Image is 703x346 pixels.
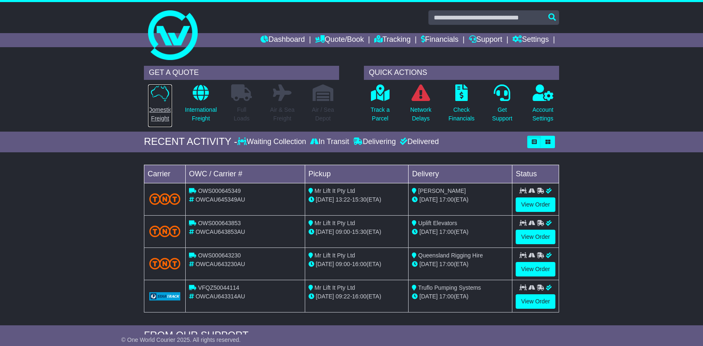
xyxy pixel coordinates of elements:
[144,165,186,183] td: Carrier
[316,196,334,203] span: [DATE]
[533,106,554,123] p: Account Settings
[352,293,366,300] span: 16:00
[439,261,454,267] span: 17:00
[336,261,350,267] span: 09:00
[144,136,237,148] div: RECENT ACTIVITY -
[336,228,350,235] span: 09:00
[149,292,180,300] img: GetCarrierServiceLogo
[336,293,350,300] span: 09:22
[185,106,217,123] p: International Freight
[148,84,172,127] a: DomesticFreight
[516,230,555,244] a: View Order
[418,220,457,226] span: Uplift Elevators
[315,284,355,291] span: Mr Lift It Pty Ltd
[305,165,409,183] td: Pickup
[448,84,475,127] a: CheckFinancials
[412,228,509,236] div: (ETA)
[421,33,459,47] a: Financials
[492,84,513,127] a: GetSupport
[374,33,411,47] a: Tracking
[418,187,466,194] span: [PERSON_NAME]
[419,196,438,203] span: [DATE]
[398,137,439,147] div: Delivered
[149,226,180,237] img: TNT_Domestic.png
[439,293,454,300] span: 17:00
[270,106,294,123] p: Air & Sea Freight
[439,196,454,203] span: 17:00
[196,196,245,203] span: OWCAU645349AU
[198,220,241,226] span: OWS000643853
[121,336,241,343] span: © One World Courier 2025. All rights reserved.
[352,228,366,235] span: 15:30
[148,106,172,123] p: Domestic Freight
[352,196,366,203] span: 15:30
[308,228,405,236] div: - (ETA)
[316,228,334,235] span: [DATE]
[231,106,252,123] p: Full Loads
[412,195,509,204] div: (ETA)
[308,137,351,147] div: In Transit
[198,252,241,259] span: OWS000643230
[370,84,390,127] a: Track aParcel
[237,137,308,147] div: Waiting Collection
[196,228,245,235] span: OWCAU643853AU
[308,195,405,204] div: - (ETA)
[449,106,475,123] p: Check Financials
[410,84,432,127] a: NetworkDelays
[364,66,559,80] div: QUICK ACTIONS
[336,196,350,203] span: 13:22
[149,193,180,204] img: TNT_Domestic.png
[469,33,502,47] a: Support
[516,197,555,212] a: View Order
[419,261,438,267] span: [DATE]
[186,165,305,183] td: OWC / Carrier #
[419,293,438,300] span: [DATE]
[351,137,398,147] div: Delivering
[409,165,512,183] td: Delivery
[308,260,405,269] div: - (ETA)
[532,84,554,127] a: AccountSettings
[315,33,364,47] a: Quote/Book
[419,228,438,235] span: [DATE]
[308,292,405,301] div: - (ETA)
[418,284,481,291] span: Truflo Pumping Systems
[198,284,239,291] span: VFQZ50044114
[196,261,245,267] span: OWCAU643230AU
[412,260,509,269] div: (ETA)
[439,228,454,235] span: 17:00
[316,261,334,267] span: [DATE]
[315,220,355,226] span: Mr Lift It Pty Ltd
[144,329,559,341] div: FROM OUR SUPPORT
[352,261,366,267] span: 16:00
[516,294,555,309] a: View Order
[315,252,355,259] span: Mr Lift It Pty Ltd
[492,106,512,123] p: Get Support
[196,293,245,300] span: OWCAU643314AU
[316,293,334,300] span: [DATE]
[261,33,305,47] a: Dashboard
[512,33,549,47] a: Settings
[412,292,509,301] div: (ETA)
[144,66,339,80] div: GET A QUOTE
[184,84,217,127] a: InternationalFreight
[516,262,555,276] a: View Order
[315,187,355,194] span: Mr Lift It Pty Ltd
[410,106,431,123] p: Network Delays
[418,252,483,259] span: Queensland Rigging Hire
[512,165,559,183] td: Status
[371,106,390,123] p: Track a Parcel
[149,258,180,269] img: TNT_Domestic.png
[198,187,241,194] span: OWS000645349
[312,106,334,123] p: Air / Sea Depot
